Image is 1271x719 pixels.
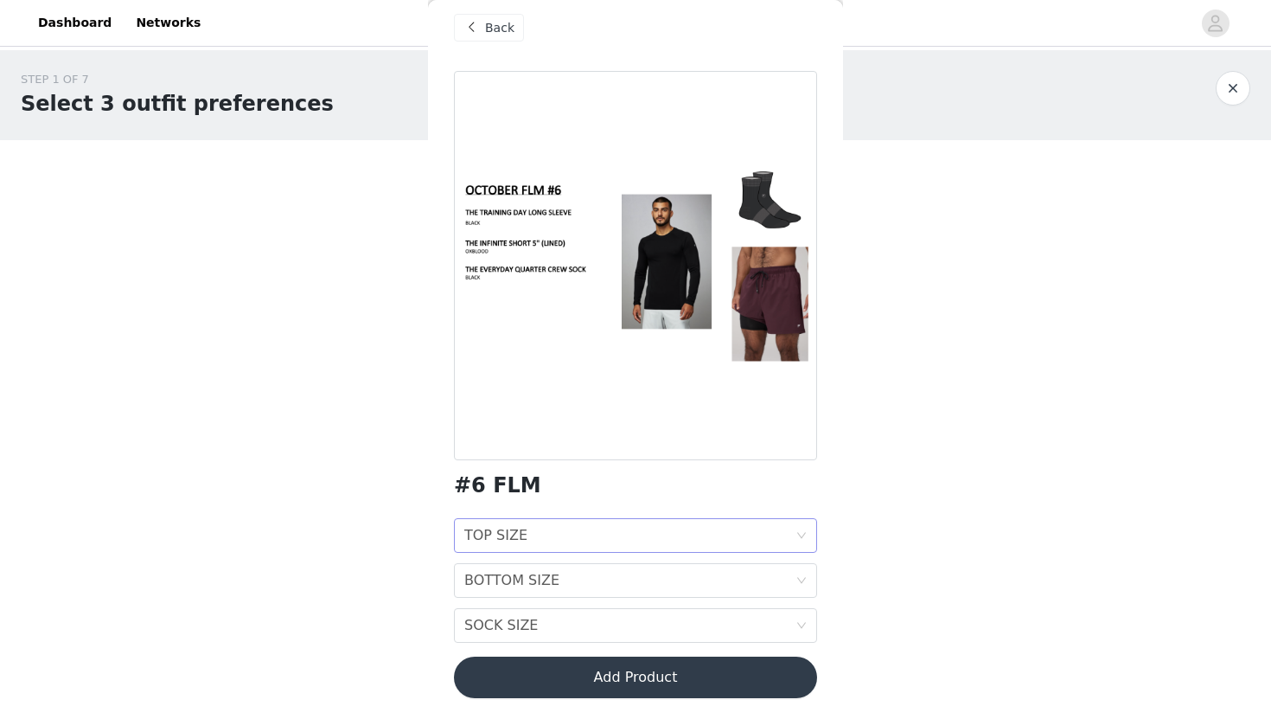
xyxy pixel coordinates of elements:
button: Add Product [454,657,817,698]
span: Back [485,19,514,37]
a: Networks [125,3,211,42]
div: STEP 1 OF 7 [21,71,334,88]
h1: Select 3 outfit preferences [21,88,334,119]
h1: #6 FLM [454,474,541,498]
div: TOP SIZE [464,519,527,552]
a: Dashboard [28,3,122,42]
div: SOCK SIZE [464,609,538,642]
i: icon: down [796,530,807,542]
div: avatar [1207,10,1223,37]
div: BOTTOM SIZE [464,564,559,597]
i: icon: down [796,575,807,587]
i: icon: down [796,620,807,632]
